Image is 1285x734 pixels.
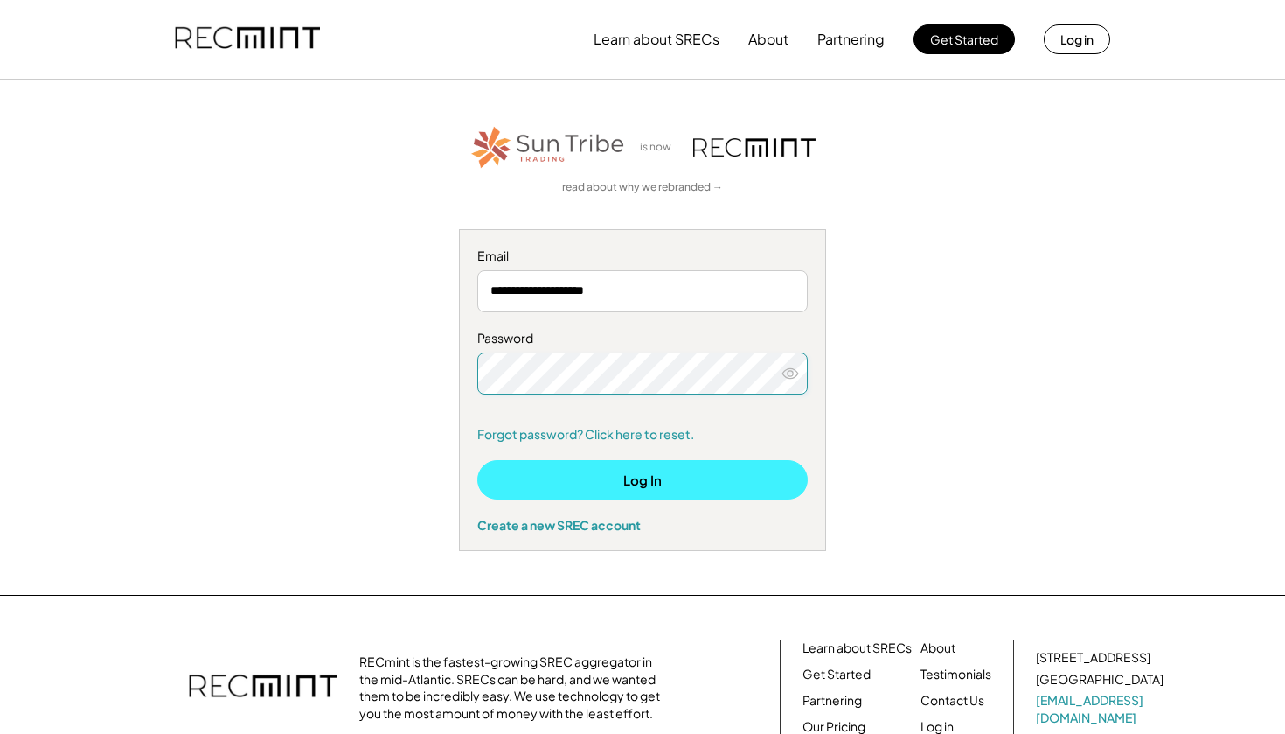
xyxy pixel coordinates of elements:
div: is now [636,140,684,155]
button: Log in [1044,24,1110,54]
img: recmint-logotype%403x.png [693,138,816,157]
a: Testimonials [920,666,991,683]
a: Contact Us [920,692,984,710]
img: STT_Horizontal_Logo%2B-%2BColor.png [469,123,627,171]
a: Learn about SRECs [802,640,912,657]
button: Log In [477,460,808,500]
div: [STREET_ADDRESS] [1036,649,1150,667]
a: Partnering [802,692,862,710]
img: recmint-logotype%403x.png [175,10,320,69]
button: Partnering [817,22,885,57]
button: Get Started [913,24,1015,54]
a: [EMAIL_ADDRESS][DOMAIN_NAME] [1036,692,1167,726]
a: Get Started [802,666,871,683]
a: Forgot password? Click here to reset. [477,426,808,444]
button: Learn about SRECs [594,22,719,57]
div: RECmint is the fastest-growing SREC aggregator in the mid-Atlantic. SRECs can be hard, and we wan... [359,654,670,722]
a: read about why we rebranded → [562,180,723,195]
div: Password [477,330,808,347]
button: About [748,22,788,57]
a: About [920,640,955,657]
div: Create a new SREC account [477,517,808,533]
div: Email [477,248,808,265]
div: [GEOGRAPHIC_DATA] [1036,671,1163,689]
img: recmint-logotype%403x.png [189,657,337,718]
